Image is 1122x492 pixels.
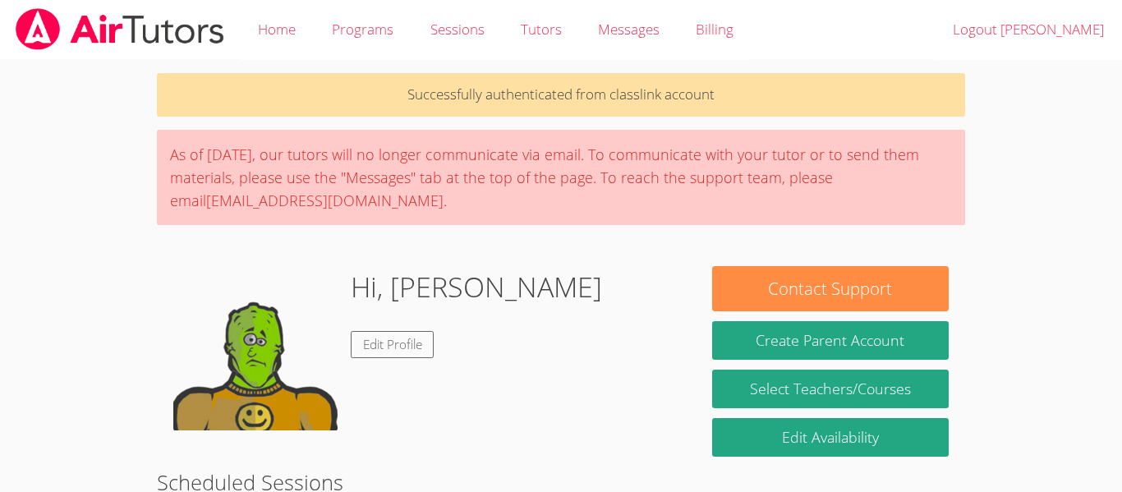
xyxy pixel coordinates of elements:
[14,8,226,50] img: airtutors_banner-c4298cdbf04f3fff15de1276eac7730deb9818008684d7c2e4769d2f7ddbe033.png
[157,73,965,117] p: Successfully authenticated from classlink account
[598,20,660,39] span: Messages
[712,418,949,457] a: Edit Availability
[712,266,949,311] button: Contact Support
[173,266,338,430] img: default.png
[712,370,949,408] a: Select Teachers/Courses
[157,130,965,225] div: As of [DATE], our tutors will no longer communicate via email. To communicate with your tutor or ...
[351,331,435,358] a: Edit Profile
[351,266,602,308] h1: Hi, [PERSON_NAME]
[712,321,949,360] button: Create Parent Account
